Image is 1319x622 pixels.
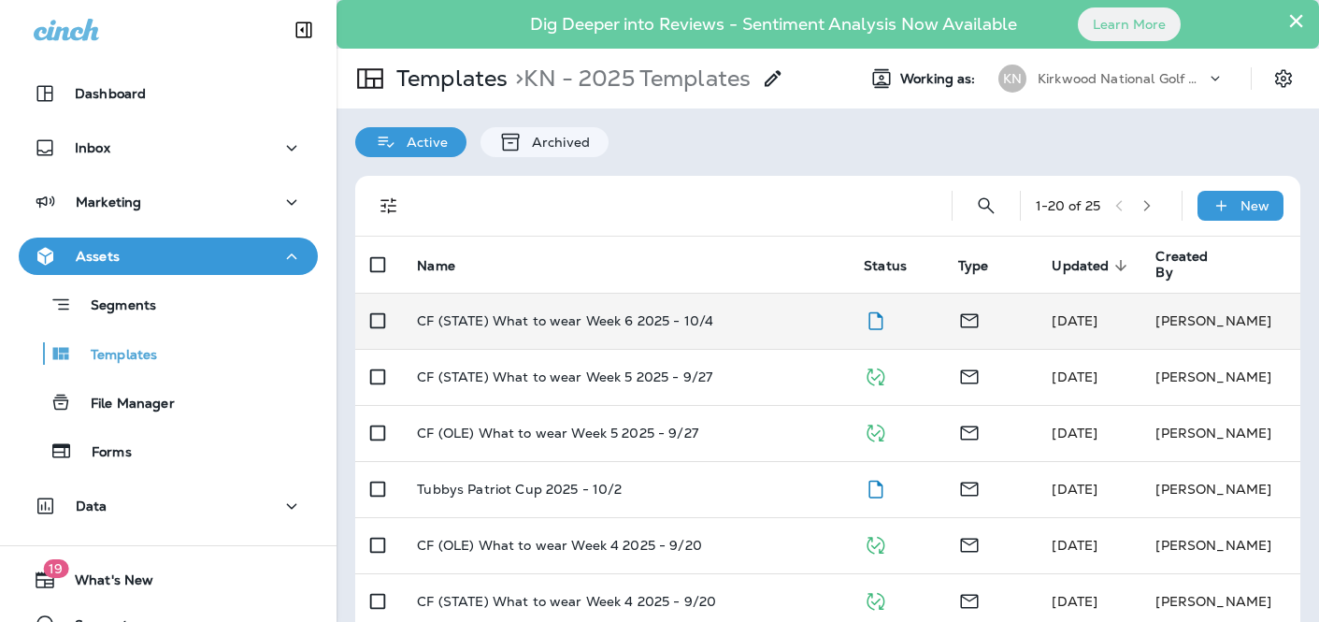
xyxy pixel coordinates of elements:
[19,487,318,525] button: Data
[864,367,887,383] span: Published
[73,444,132,462] p: Forms
[900,71,980,87] span: Working as:
[19,129,318,166] button: Inbox
[19,183,318,221] button: Marketing
[43,559,68,578] span: 19
[1155,249,1246,281] span: Created By
[1052,481,1097,498] span: Scott Logan
[75,140,110,155] p: Inbox
[998,65,1026,93] div: KN
[417,538,702,553] p: CF (OLE) What to wear Week 4 2025 - 9/20
[417,257,480,274] span: Name
[417,482,622,497] p: Tubbys Patriot Cup 2025 - 10/2
[508,65,751,93] p: KN - 2025 Templates
[72,396,175,413] p: File Manager
[370,187,408,224] button: Filters
[72,297,156,316] p: Segments
[19,561,318,599] button: 19What's New
[958,367,981,383] span: Email
[1052,312,1097,329] span: Scott Logan
[1052,257,1133,274] span: Updated
[1052,537,1097,554] span: Scott Logan
[864,311,887,327] span: Draft
[958,535,981,552] span: Email
[278,11,330,49] button: Collapse Sidebar
[19,334,318,373] button: Templates
[19,383,318,422] button: File Manager
[417,369,712,384] p: CF (STATE) What to wear Week 5 2025 - 9/27
[958,591,981,608] span: Email
[19,431,318,470] button: Forms
[864,591,887,608] span: Published
[958,257,1013,274] span: Type
[75,86,146,101] p: Dashboard
[1155,249,1222,281] span: Created By
[76,249,120,264] p: Assets
[1036,198,1100,213] div: 1 - 20 of 25
[417,426,698,441] p: CF (OLE) What to wear Week 5 2025 - 9/27
[1140,293,1300,349] td: [PERSON_NAME]
[417,313,713,328] p: CF (STATE) What to wear Week 6 2025 - 10/4
[389,65,508,93] p: Templates
[958,258,989,274] span: Type
[864,479,887,496] span: Draft
[417,594,716,609] p: CF (STATE) What to wear Week 4 2025 - 9/20
[1140,349,1300,405] td: [PERSON_NAME]
[1052,369,1097,385] span: Scott Logan
[864,535,887,552] span: Published
[958,311,981,327] span: Email
[1038,71,1206,86] p: Kirkwood National Golf Club
[1267,62,1300,95] button: Settings
[76,499,108,514] p: Data
[76,195,141,210] p: Marketing
[864,257,931,274] span: Status
[19,75,318,112] button: Dashboard
[19,238,318,275] button: Assets
[397,135,448,150] p: Active
[417,258,455,274] span: Name
[1078,7,1181,41] button: Learn More
[1052,258,1109,274] span: Updated
[958,479,981,496] span: Email
[1052,593,1097,610] span: Scott Logan
[1287,6,1305,36] button: Close
[476,22,1071,27] p: Dig Deeper into Reviews - Sentiment Analysis Now Available
[1052,425,1097,441] span: Scott Logan
[72,347,157,365] p: Templates
[56,572,153,595] span: What's New
[864,423,887,440] span: Published
[1140,405,1300,461] td: [PERSON_NAME]
[1240,198,1269,213] p: New
[1140,517,1300,573] td: [PERSON_NAME]
[968,187,1005,224] button: Search Templates
[958,423,981,440] span: Email
[19,284,318,325] button: Segments
[1140,461,1300,517] td: [PERSON_NAME]
[523,135,590,150] p: Archived
[864,258,907,274] span: Status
